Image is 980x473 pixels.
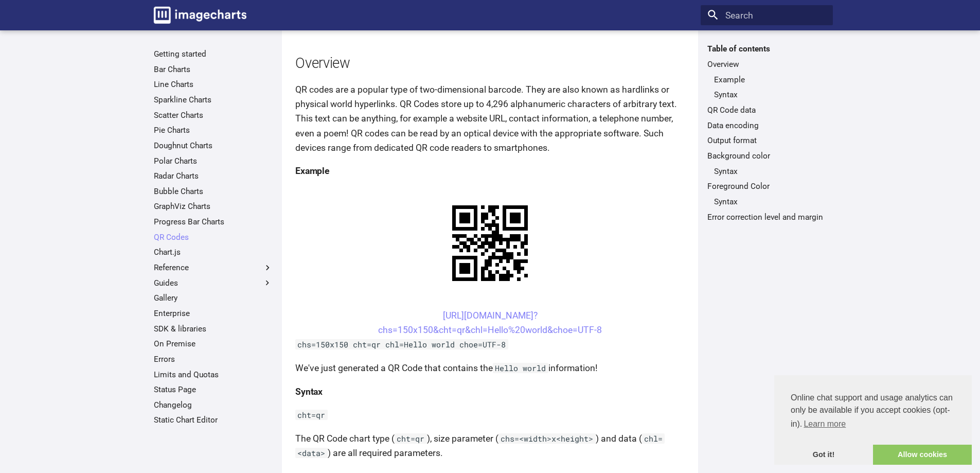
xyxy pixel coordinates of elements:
a: Background color [707,151,826,161]
a: Static Chart Editor [154,415,273,425]
a: Changelog [154,400,273,410]
label: Reference [154,262,273,273]
a: Image-Charts documentation [149,2,251,28]
img: chart [434,187,546,299]
a: Pie Charts [154,125,273,135]
code: cht=qr [395,433,427,444]
p: QR codes are a popular type of two-dimensional barcode. They are also known as hardlinks or physi... [295,82,685,155]
a: Example [714,75,826,85]
a: QR Code data [707,105,826,115]
a: Line Charts [154,79,273,90]
a: Doughnut Charts [154,141,273,151]
a: Syntax [714,197,826,207]
a: dismiss cookie message [774,445,873,465]
a: Bubble Charts [154,186,273,197]
a: Progress Bar Charts [154,217,273,227]
a: Foreground Color [707,181,826,191]
img: logo [154,7,246,24]
a: [URL][DOMAIN_NAME]?chs=150x150&cht=qr&chl=Hello%20world&choe=UTF-8 [378,310,602,335]
a: GraphViz Charts [154,201,273,212]
nav: Foreground Color [707,197,826,207]
code: Hello world [493,363,548,373]
a: Status Page [154,384,273,395]
h4: Syntax [295,384,685,399]
a: Radar Charts [154,171,273,181]
a: Error correction level and margin [707,212,826,222]
a: Gallery [154,293,273,303]
p: We've just generated a QR Code that contains the information! [295,361,685,375]
nav: Table of contents [701,44,833,222]
h2: Overview [295,54,685,74]
a: Overview [707,59,826,69]
a: Sparkline Charts [154,95,273,105]
code: chs=<width>x<height> [498,433,596,444]
nav: Overview [707,75,826,100]
code: cht=qr [295,410,328,420]
a: Bar Charts [154,64,273,75]
code: chs=150x150 cht=qr chl=Hello world choe=UTF-8 [295,339,508,349]
a: Errors [154,354,273,364]
div: cookieconsent [774,375,972,465]
h4: Example [295,164,685,178]
a: On Premise [154,339,273,349]
a: Chart.js [154,247,273,257]
label: Guides [154,278,273,288]
a: learn more about cookies [802,416,847,432]
a: Syntax [714,166,826,177]
a: Output format [707,135,826,146]
a: Enterprise [154,308,273,319]
a: Data encoding [707,120,826,131]
a: Limits and Quotas [154,370,273,380]
a: Scatter Charts [154,110,273,120]
a: SDK & libraries [154,324,273,334]
nav: Background color [707,166,826,177]
span: Online chat support and usage analytics can only be available if you accept cookies (opt-in). [791,392,955,432]
a: Polar Charts [154,156,273,166]
label: Table of contents [701,44,833,54]
input: Search [701,5,833,26]
p: The QR Code chart type ( ), size parameter ( ) and data ( ) are all required parameters. [295,431,685,460]
a: QR Codes [154,232,273,242]
a: Syntax [714,90,826,100]
a: allow cookies [873,445,972,465]
a: Getting started [154,49,273,59]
